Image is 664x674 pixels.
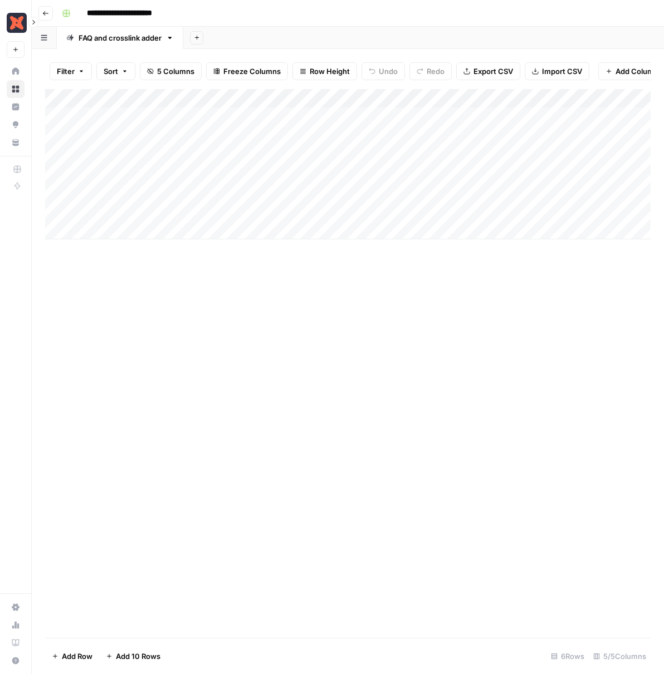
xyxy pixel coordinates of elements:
a: Insights [7,98,25,116]
button: Freeze Columns [206,62,288,80]
button: Sort [96,62,135,80]
button: Workspace: Marketing - dbt Labs [7,9,25,37]
a: Learning Hub [7,634,25,652]
span: Add Column [616,66,658,77]
button: Filter [50,62,92,80]
span: Import CSV [542,66,582,77]
span: 5 Columns [157,66,194,77]
a: Settings [7,598,25,616]
span: Freeze Columns [223,66,281,77]
button: 5 Columns [140,62,202,80]
button: Redo [409,62,452,80]
img: Marketing - dbt Labs Logo [7,13,27,33]
button: Add Row [45,647,99,665]
button: Row Height [292,62,357,80]
button: Add 10 Rows [99,647,167,665]
a: Opportunities [7,116,25,134]
button: Undo [362,62,405,80]
a: Usage [7,616,25,634]
span: Sort [104,66,118,77]
span: Add Row [62,651,92,662]
div: 6 Rows [546,647,589,665]
span: Filter [57,66,75,77]
div: 5/5 Columns [589,647,651,665]
a: Your Data [7,134,25,151]
a: Browse [7,80,25,98]
a: FAQ and crosslink adder [57,27,183,49]
div: FAQ and crosslink adder [79,32,162,43]
span: Add 10 Rows [116,651,160,662]
button: Help + Support [7,652,25,670]
span: Undo [379,66,398,77]
span: Row Height [310,66,350,77]
span: Redo [427,66,445,77]
button: Import CSV [525,62,589,80]
button: Export CSV [456,62,520,80]
span: Export CSV [473,66,513,77]
a: Home [7,62,25,80]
